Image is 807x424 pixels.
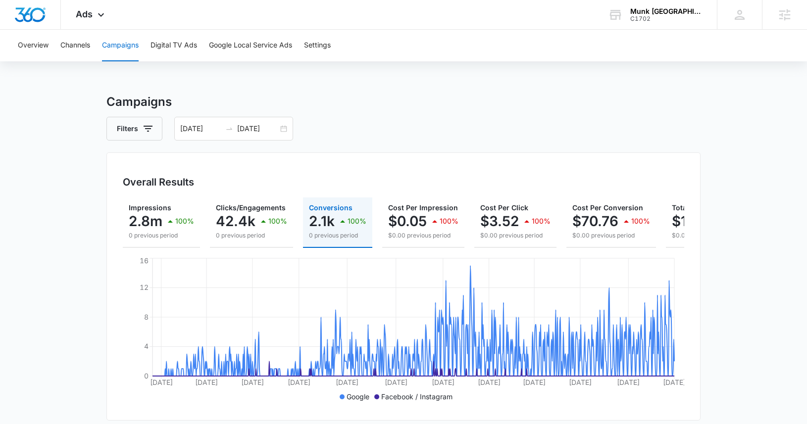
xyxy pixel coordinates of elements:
[102,30,139,61] button: Campaigns
[432,378,454,386] tspan: [DATE]
[630,15,703,22] div: account id
[76,9,93,19] span: Ads
[631,218,650,225] p: 100%
[388,203,458,212] span: Cost Per Impression
[523,378,546,386] tspan: [DATE]
[309,203,353,212] span: Conversions
[480,213,519,229] p: $3.52
[237,123,278,134] input: End date
[480,231,551,240] p: $0.00 previous period
[209,30,292,61] button: Google Local Service Ads
[106,117,162,141] button: Filters
[225,125,233,133] span: swap-right
[175,218,194,225] p: 100%
[195,378,218,386] tspan: [DATE]
[572,213,618,229] p: $70.76
[150,378,173,386] tspan: [DATE]
[144,313,149,321] tspan: 8
[144,372,149,380] tspan: 0
[129,213,162,229] p: 2.8m
[672,203,712,212] span: Total Spend
[60,30,90,61] button: Channels
[336,378,358,386] tspan: [DATE]
[123,175,194,189] h3: Overall Results
[569,378,592,386] tspan: [DATE]
[216,231,287,240] p: 0 previous period
[180,123,221,134] input: Start date
[572,203,643,212] span: Cost Per Conversion
[385,378,407,386] tspan: [DATE]
[304,30,331,61] button: Settings
[388,213,427,229] p: $0.05
[348,218,366,225] p: 100%
[672,213,757,229] p: $149,080.00
[630,7,703,15] div: account name
[225,125,233,133] span: to
[106,93,701,111] h3: Campaigns
[216,203,286,212] span: Clicks/Engagements
[288,378,310,386] tspan: [DATE]
[144,342,149,350] tspan: 4
[129,203,171,212] span: Impressions
[18,30,49,61] button: Overview
[617,378,640,386] tspan: [DATE]
[268,218,287,225] p: 100%
[381,391,453,402] p: Facebook / Instagram
[140,283,149,291] tspan: 12
[347,391,369,402] p: Google
[572,231,650,240] p: $0.00 previous period
[309,231,366,240] p: 0 previous period
[480,203,528,212] span: Cost Per Click
[532,218,551,225] p: 100%
[663,378,686,386] tspan: [DATE]
[478,378,501,386] tspan: [DATE]
[309,213,335,229] p: 2.1k
[151,30,197,61] button: Digital TV Ads
[140,256,149,265] tspan: 16
[216,213,255,229] p: 42.4k
[440,218,458,225] p: 100%
[672,231,788,240] p: $0.00 previous period
[129,231,194,240] p: 0 previous period
[241,378,264,386] tspan: [DATE]
[388,231,458,240] p: $0.00 previous period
